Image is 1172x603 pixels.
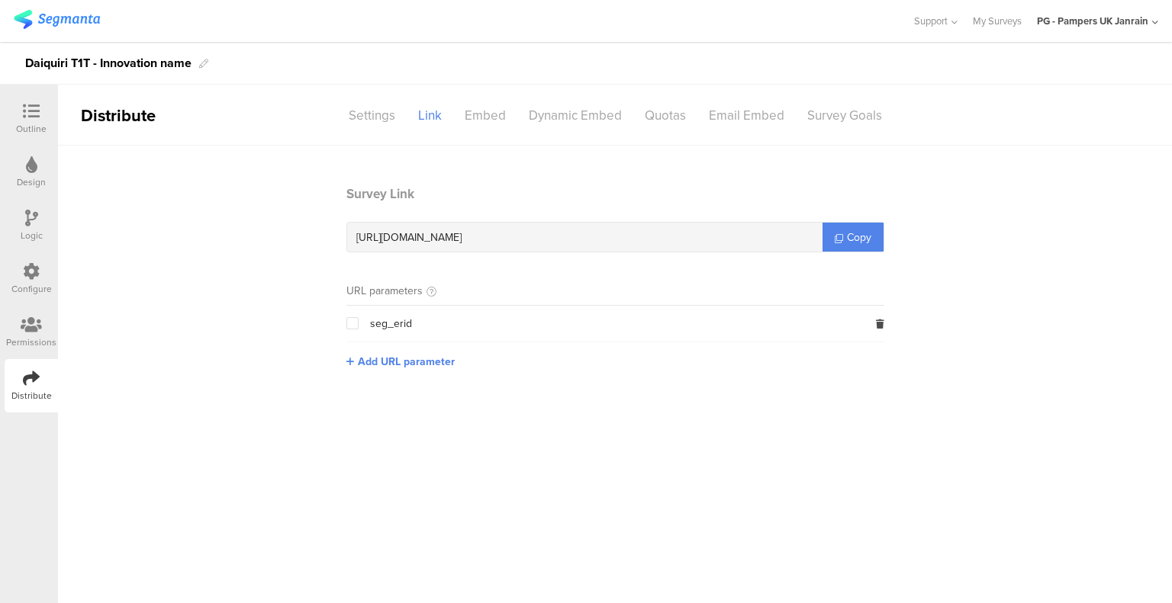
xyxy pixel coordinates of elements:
div: Logic [21,229,43,242]
span: Add URL parameter [358,354,455,370]
div: Configure [11,282,52,296]
span: seg_erid [370,318,412,330]
div: URL parameters [346,283,423,299]
span: [URL][DOMAIN_NAME] [356,229,462,245]
div: PG - Pampers UK Janrain [1037,14,1148,28]
span: Support [914,14,948,28]
div: Design [17,175,46,189]
img: segmanta logo [14,10,100,29]
div: Outline [16,122,47,136]
div: Link [407,102,453,129]
header: Survey Link [346,184,884,204]
div: Survey Goals [796,102,893,129]
div: Embed [453,102,517,129]
div: Distribute [58,103,233,128]
button: Add URL parameter [346,354,455,370]
span: Copy [847,229,871,245]
div: Quotas [633,102,697,129]
div: Permissions [6,335,56,349]
div: Email Embed [697,102,796,129]
div: Distribute [11,389,52,403]
div: Dynamic Embed [517,102,633,129]
div: Daiquiri T1T - Innovation name [25,51,192,75]
div: Settings [337,102,407,129]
